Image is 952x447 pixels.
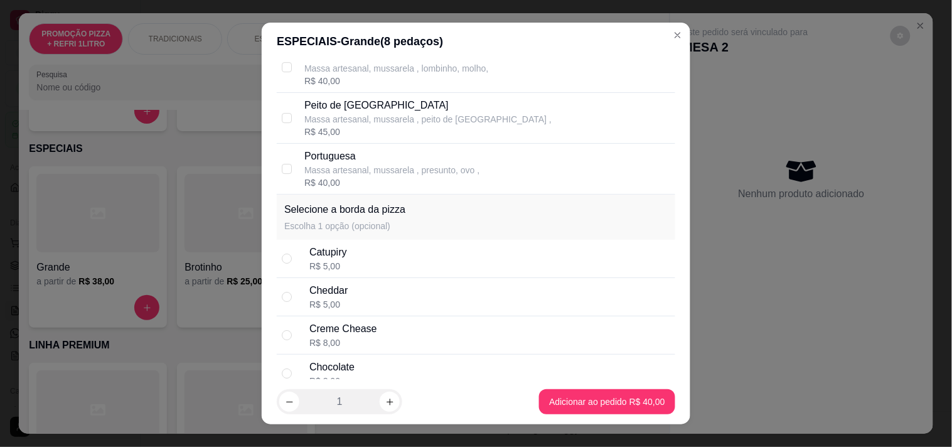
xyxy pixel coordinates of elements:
[380,392,400,412] button: increase-product-quantity
[309,337,377,349] div: R$ 8,00
[304,176,479,189] div: R$ 40,00
[279,392,299,412] button: decrease-product-quantity
[309,260,347,272] div: R$ 5,00
[668,25,688,45] button: Close
[304,126,552,138] div: R$ 45,00
[304,149,479,164] p: Portuguesa
[309,298,348,311] div: R$ 5,00
[309,245,347,260] div: Catupiry
[539,389,675,414] button: Adicionar ao pedido R$ 40,00
[304,164,479,176] p: Massa artesanal, mussarela , presunto, ovo ,
[304,113,552,126] p: Massa artesanal, mussarela , peito de [GEOGRAPHIC_DATA] ,
[284,220,405,232] p: Escolha 1 opção (opcional)
[304,98,552,113] p: Peito de [GEOGRAPHIC_DATA]
[304,62,488,75] p: Massa artesanal, mussarela , lombinho, molho,
[337,394,343,409] p: 1
[309,283,348,298] div: Cheddar
[309,321,377,337] div: Creme Chease
[309,375,355,387] div: R$ 8,00
[309,360,355,375] div: Chocolate
[284,202,405,217] p: Selecione a borda da pizza
[304,75,488,87] div: R$ 40,00
[277,33,675,50] div: ESPECIAIS - Grande ( 8 pedaços)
